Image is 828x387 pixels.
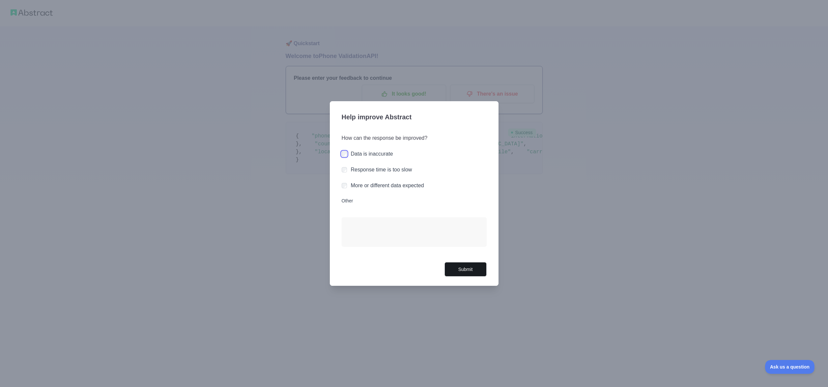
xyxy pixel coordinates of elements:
label: Data is inaccurate [351,151,393,157]
h3: Help improve Abstract [342,109,487,126]
h3: How can the response be improved? [342,134,487,142]
button: Submit [444,262,487,277]
label: Other [342,197,487,204]
label: Response time is too slow [351,167,412,172]
label: More or different data expected [351,183,424,188]
iframe: Toggle Customer Support [765,360,815,374]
